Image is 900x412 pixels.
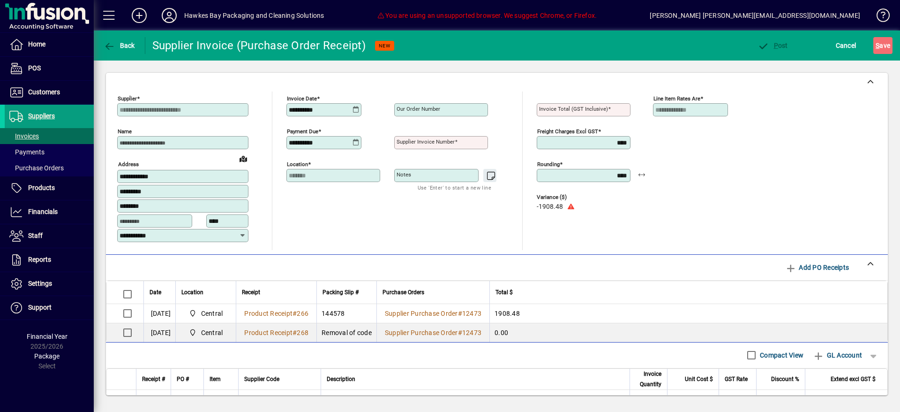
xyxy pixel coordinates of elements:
span: Suppliers [28,112,55,120]
span: # [458,329,462,336]
mat-label: Rounding [537,161,560,168]
span: GST Rate [725,374,748,384]
span: Cancel [836,38,856,53]
mat-label: Name [118,128,132,135]
span: GL Account [813,348,862,363]
span: Products [28,184,55,191]
span: S [876,42,879,49]
span: Supplier Purchase Order [385,329,458,336]
span: Central [201,309,223,318]
span: Central [201,328,223,337]
mat-label: Our order number [397,106,440,112]
a: Settings [5,272,94,296]
span: # [292,310,297,317]
td: 144578 [316,304,376,323]
span: Extend excl GST $ [831,374,876,384]
mat-label: Notes [397,171,411,178]
span: Staff [28,232,43,239]
td: 99.50 [805,390,887,409]
a: Reports [5,248,94,272]
a: Supplier Purchase Order#12473 [382,308,485,319]
span: Financials [28,208,58,215]
app-page-header-button: Back [94,37,145,54]
button: Post [755,37,790,54]
span: Item [210,374,221,384]
span: Product Receipt [244,329,292,336]
a: Knowledge Base [870,2,888,32]
mat-label: Location [287,161,308,168]
mat-label: Payment due [287,128,318,135]
label: Compact View [758,351,803,360]
span: Add PO Receipts [785,260,849,275]
mat-label: Freight charges excl GST [537,128,598,135]
a: View on map [236,151,251,166]
td: 99.5000 [667,390,719,409]
button: Profile [154,7,184,24]
a: Supplier Purchase Order#12473 [382,328,485,338]
span: Purchase Orders [9,164,64,172]
span: P [774,42,778,49]
span: [DATE] [151,328,171,337]
span: Date [150,287,161,298]
a: Products [5,176,94,200]
span: # [458,310,462,317]
td: 266 [136,390,171,409]
mat-hint: Use 'Enter' to start a new line [418,182,491,193]
mat-label: Invoice Total (GST inclusive) [539,106,608,112]
a: Staff [5,224,94,248]
span: [DATE] [151,309,171,318]
span: Variance ($) [537,194,593,200]
span: Settings [28,280,52,287]
div: [PERSON_NAME] [PERSON_NAME][EMAIL_ADDRESS][DOMAIN_NAME] [650,8,860,23]
mat-label: Supplier [118,95,137,102]
button: GL Account [808,347,867,364]
span: Invoices [9,132,39,140]
span: Home [28,40,45,48]
span: Customers [28,88,60,96]
a: Product Receipt#268 [241,328,312,338]
td: 1.0000 [630,390,667,409]
span: Purchase Orders [382,287,424,298]
span: Back [104,42,135,49]
span: Financial Year [27,333,67,340]
mat-label: Invoice date [287,95,317,102]
td: 1908.48 [489,304,887,323]
span: 12473 [462,310,481,317]
span: PO # [177,374,189,384]
span: Packing Slip # [322,287,359,298]
span: -1908.48 [537,203,563,211]
td: 15.000% [719,390,756,409]
span: Description [327,374,355,384]
span: Supplier Purchase Order [385,310,458,317]
td: 0.00 [756,390,805,409]
div: Hawkes Bay Packaging and Cleaning Solutions [184,8,324,23]
span: Package [34,352,60,360]
a: Customers [5,81,94,104]
span: Central [185,308,226,319]
div: Receipt [242,287,311,298]
td: 0.00 [489,323,887,342]
span: Central [185,327,226,338]
a: Invoices [5,128,94,144]
a: Product Receipt#266 [241,308,312,319]
span: ost [757,42,788,49]
span: ave [876,38,890,53]
div: 2100 [209,394,224,404]
span: Reports [28,256,51,263]
button: Add [124,7,154,24]
span: 12473 [462,329,481,336]
button: Back [101,37,137,54]
span: Location [181,287,203,298]
a: POS [5,57,94,80]
span: 268 [297,329,308,336]
button: Cancel [833,37,859,54]
span: Receipt [242,287,260,298]
span: # [292,329,297,336]
a: Payments [5,144,94,160]
a: Support [5,296,94,320]
td: Pomona White Apron Disposable One Size 100 per slve [321,390,630,409]
td: Removal of code [316,323,376,342]
span: Receipt # [142,374,165,384]
span: 266 [297,310,308,317]
mat-label: Line item rates are [653,95,700,102]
